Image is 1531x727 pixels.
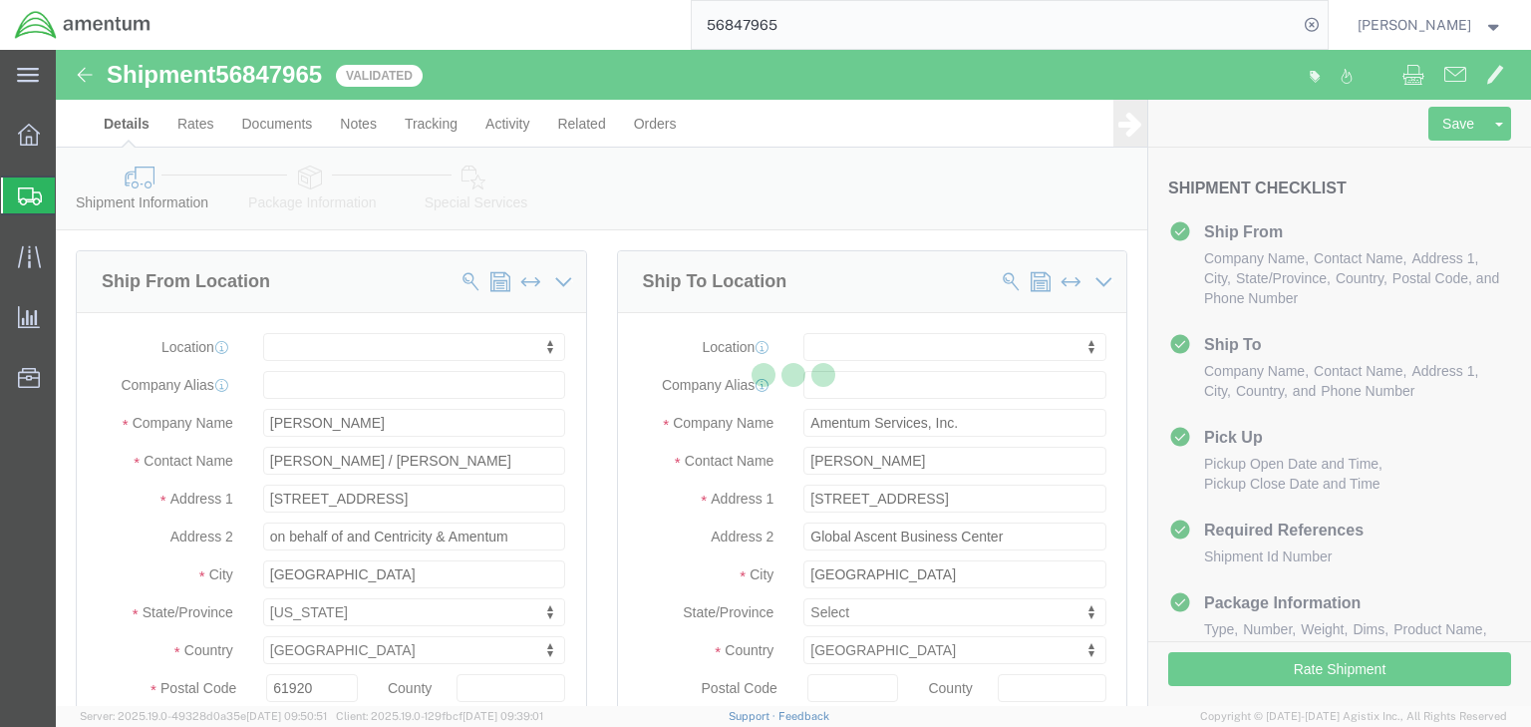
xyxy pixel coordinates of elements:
input: Search for shipment number, reference number [692,1,1298,49]
img: logo [14,10,152,40]
span: Chris Haes [1358,14,1471,36]
a: Feedback [778,710,829,722]
span: Server: 2025.19.0-49328d0a35e [80,710,327,722]
span: [DATE] 09:39:01 [462,710,543,722]
span: [DATE] 09:50:51 [246,710,327,722]
span: Client: 2025.19.0-129fbcf [336,710,543,722]
span: Copyright © [DATE]-[DATE] Agistix Inc., All Rights Reserved [1200,708,1507,725]
a: Support [729,710,778,722]
button: [PERSON_NAME] [1357,13,1504,37]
